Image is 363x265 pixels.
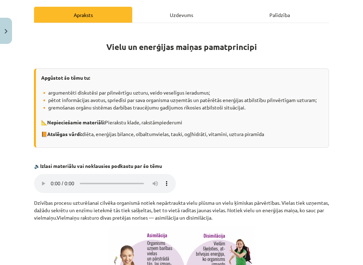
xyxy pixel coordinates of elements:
[34,174,176,193] audio: Jūsu pārlūkprogramma neatbalsta audio atskaņošanu.
[41,111,323,126] p: 📐 Pierakstu klade, rakstāmpiederumi
[47,119,105,125] strong: Nepieciešamie materiāli:
[47,131,82,137] strong: Atslēgas vārdi:
[34,7,132,23] div: Apraksts
[5,29,7,34] img: icon-close-lesson-0947bae3869378f0d4975bcd49f059093ad1ed9edebbc8119c70593378902aed.svg
[34,155,329,170] p: 🔉
[132,7,230,23] div: Uzdevums
[40,163,162,169] strong: Izlasi materiālu vai noklausies podkastu par šo tēmu
[231,7,329,23] div: Palīdzība
[34,199,329,221] p: Dzīvības procesu uzturēšanai cilvēka organismā notiek nepārtraukta vielu plūsma un vielu ķīmiskas...
[106,42,257,52] strong: Vielu un enerģijas maiņas pamatprincipi
[41,74,90,81] strong: Apgūstot šo tēmu tu:
[34,68,329,148] div: 🔸 argumentēti diskutēsi par pilnvērtīgu uzturu, veido veselīgus ieradumus; 🔸 pētot informācijas a...
[41,130,323,138] p: 📙 diēta, enerģijas bilance, olbaltumvielas, tauki, ogļhidrāti, vitamīni, uztura piramīda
